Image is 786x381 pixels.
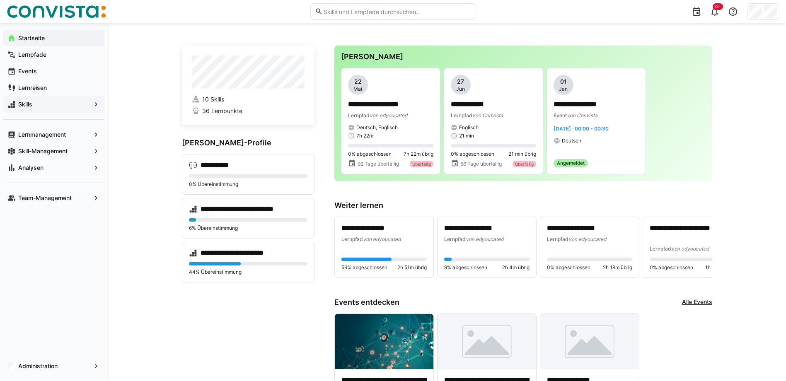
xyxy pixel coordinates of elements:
[323,8,471,15] input: Skills und Lernpfade durchsuchen…
[348,112,370,118] span: Lernpfad
[192,95,305,104] a: 10 Skills
[682,298,712,307] a: Alle Events
[189,225,307,231] p: 6% Übereinstimmung
[202,95,224,104] span: 10 Skills
[472,112,503,118] span: von ConVista
[341,264,387,271] span: 59% abgeschlossen
[567,112,597,118] span: von Convista
[650,246,671,252] span: Lernpfad
[459,124,479,131] span: Englisch
[650,264,693,271] span: 0% abgeschlossen
[540,314,639,369] img: image
[451,112,472,118] span: Lernpfad
[354,77,362,86] span: 22
[189,181,307,188] p: 0% Übereinstimmung
[334,298,399,307] h3: Events entdecken
[363,236,401,242] span: von edyoucated
[451,151,494,157] span: 0% abgeschlossen
[444,236,466,242] span: Lernpfad
[358,161,399,167] span: 92 Tage überfällig
[353,86,362,92] span: Mai
[554,112,567,118] span: Event
[547,236,568,242] span: Lernpfad
[404,151,433,157] span: 7h 22m übrig
[554,125,609,132] span: [DATE] · 00:00 - 00:30
[508,151,536,157] span: 21 min übrig
[356,124,398,131] span: Deutsch, Englisch
[466,236,503,242] span: von edyoucated
[568,236,606,242] span: von edyoucated
[410,161,433,167] div: Überfällig
[182,138,314,147] h3: [PERSON_NAME]-Profile
[457,77,464,86] span: 27
[348,151,392,157] span: 0% abgeschlossen
[557,160,585,166] span: Angemeldet
[547,264,590,271] span: 0% abgeschlossen
[460,161,502,167] span: 56 Tage überfällig
[189,269,307,275] p: 44% Übereinstimmung
[715,4,721,9] span: 9+
[562,137,581,144] span: Deutsch
[560,77,567,86] span: 01
[438,314,536,369] img: image
[456,86,465,92] span: Jun
[334,201,712,210] h3: Weiter lernen
[459,133,474,139] span: 21 min
[444,264,487,271] span: 9% abgeschlossen
[356,133,373,139] span: 7h 22m
[559,86,568,92] span: Jan
[189,161,197,169] div: 💬
[513,161,536,167] div: Überfällig
[202,107,242,115] span: 36 Lernpunkte
[341,52,706,61] h3: [PERSON_NAME]
[603,264,632,271] span: 2h 18m übrig
[671,246,709,252] span: von edyoucated
[335,314,433,369] img: image
[705,264,735,271] span: 1h 53m übrig
[341,236,363,242] span: Lernpfad
[370,112,407,118] span: von edyoucated
[397,264,427,271] span: 2h 51m übrig
[502,264,530,271] span: 2h 4m übrig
